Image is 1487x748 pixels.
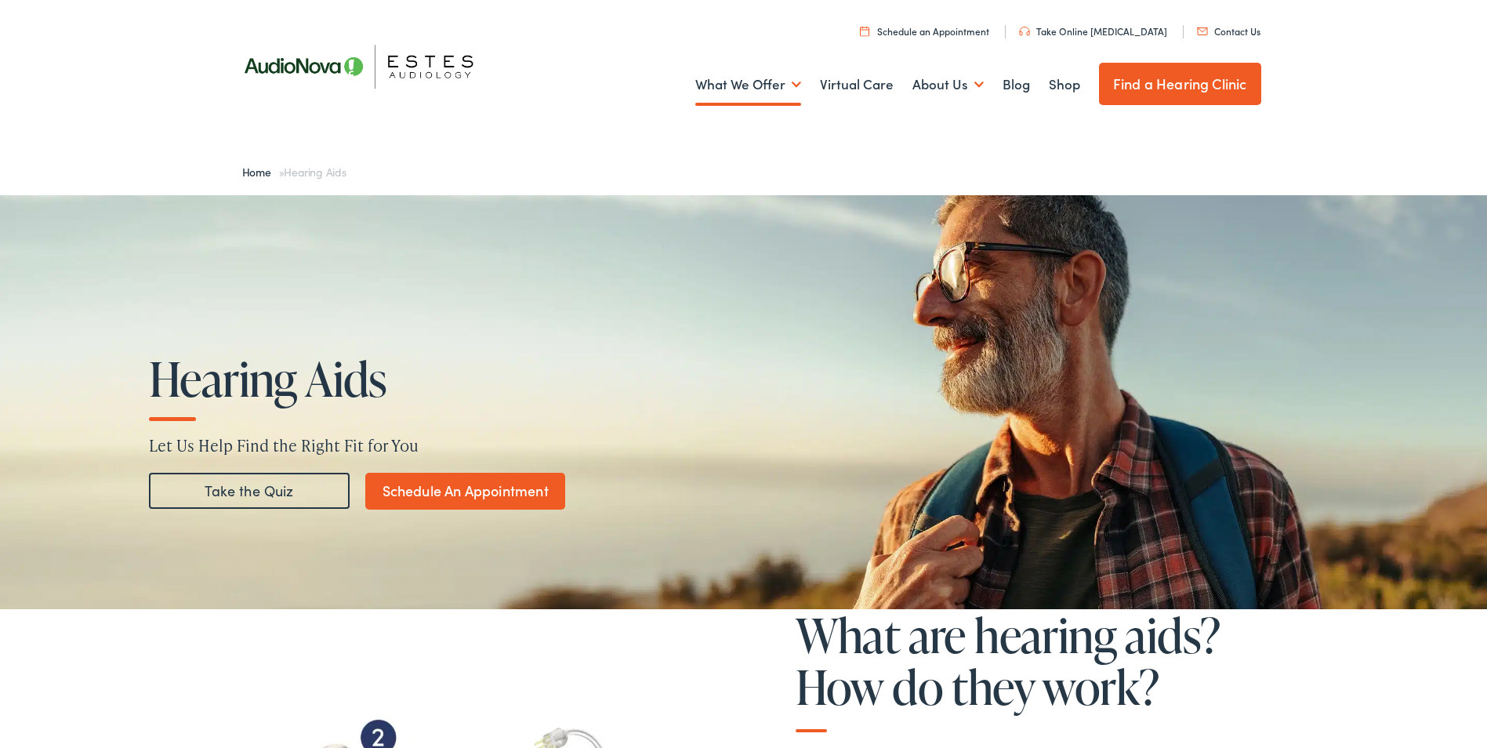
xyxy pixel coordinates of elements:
[1197,24,1260,38] a: Contact Us
[1197,27,1208,35] img: utility icon
[1049,56,1080,114] a: Shop
[1019,27,1030,36] img: utility icon
[1019,24,1167,38] a: Take Online [MEDICAL_DATA]
[1003,56,1030,114] a: Blog
[695,56,801,114] a: What We Offer
[242,164,346,180] span: »
[1099,63,1261,105] a: Find a Hearing Clinic
[149,434,1338,457] p: Let Us Help Find the Right Fit for You
[149,353,626,405] h1: Hearing Aids
[860,26,869,36] img: utility icon
[820,56,894,114] a: Virtual Care
[912,56,984,114] a: About Us
[796,609,1261,732] h2: What are hearing aids? How do they work?
[860,24,989,38] a: Schedule an Appointment
[242,164,279,180] a: Home
[284,164,346,180] span: Hearing Aids
[149,473,350,509] a: Take the Quiz
[365,473,565,510] a: Schedule An Appointment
